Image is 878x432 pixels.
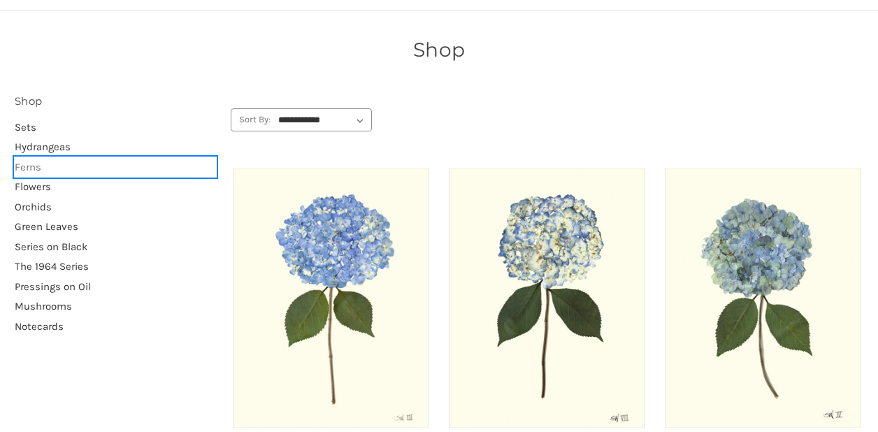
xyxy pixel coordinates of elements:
a: Flowers [15,177,216,197]
h2: Shop [15,94,216,110]
a: HYDRANGEA IV, Price range from $49.99 to $434.99 [664,168,861,427]
a: Hydrangeas [15,137,216,157]
a: Mushrooms [15,296,216,317]
img: Unframed [664,168,861,427]
img: Unframed [449,168,646,427]
a: Orchids [15,197,216,217]
a: Sets [15,117,216,138]
img: Unframed [233,168,430,427]
a: HYDRANGEA III, Price range from $49.99 to $434.99 [233,168,430,427]
a: Ferns [15,157,216,178]
a: The 1964 Series [15,257,216,277]
a: Notecards [15,317,216,337]
a: Green Leaves [15,217,216,237]
a: HYDRANGEA VIII, Price range from $49.99 to $434.99 [449,168,646,427]
a: Series on Black [15,237,216,257]
h1: Shop [15,35,863,64]
label: Sort By: [231,109,271,130]
a: Pressings on Oil [15,277,216,297]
